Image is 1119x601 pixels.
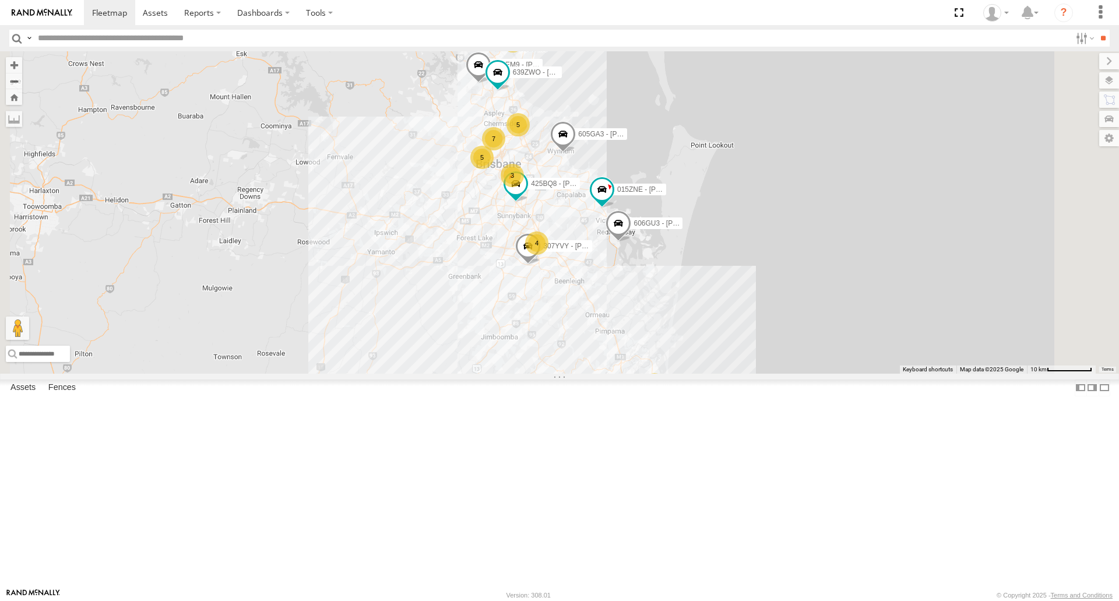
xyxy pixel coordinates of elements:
label: Measure [6,111,22,127]
label: Dock Summary Table to the Right [1086,379,1098,396]
label: Fences [43,380,82,396]
span: 605GA3 - [PERSON_NAME] [578,130,667,138]
label: Search Query [24,30,34,47]
span: 080EM9 - [PERSON_NAME] [494,61,583,69]
a: Terms (opens in new tab) [1102,367,1114,371]
div: 3 [501,164,524,187]
span: 639ZWO - [PERSON_NAME] [513,69,604,77]
div: © Copyright 2025 - [997,592,1113,599]
i: ? [1054,3,1073,22]
span: 606GU3 - [PERSON_NAME] [634,220,723,228]
button: Keyboard shortcuts [903,365,953,374]
span: 425BQ8 - [PERSON_NAME] [531,180,620,188]
div: 5 [470,146,494,169]
button: Zoom in [6,57,22,73]
a: Terms and Conditions [1051,592,1113,599]
label: Dock Summary Table to the Left [1075,379,1086,396]
label: Search Filter Options [1071,30,1096,47]
button: Zoom Home [6,89,22,105]
div: 2 [643,373,666,396]
label: Assets [5,380,41,396]
label: Hide Summary Table [1099,379,1110,396]
div: Aaron Cluff [979,4,1013,22]
img: rand-logo.svg [12,9,72,17]
div: Version: 308.01 [506,592,551,599]
button: Drag Pegman onto the map to open Street View [6,317,29,340]
div: 5 [506,113,530,136]
span: 015ZNE - [PERSON_NAME] [617,186,706,194]
div: 7 [482,127,505,150]
button: Zoom out [6,73,22,89]
span: 10 km [1030,366,1047,372]
button: Map scale: 10 km per 74 pixels [1027,365,1096,374]
span: Map data ©2025 Google [960,366,1023,372]
label: Map Settings [1099,130,1119,146]
div: 4 [525,231,548,255]
span: 307YVY - [PERSON_NAME] [543,242,632,251]
a: Visit our Website [6,589,60,601]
